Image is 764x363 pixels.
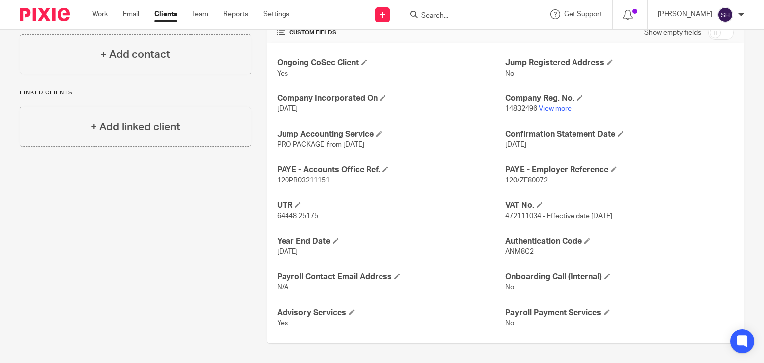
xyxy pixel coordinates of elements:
h4: Ongoing CoSec Client [277,58,505,68]
span: [DATE] [277,105,298,112]
h4: UTR [277,200,505,211]
span: 14832496 [505,105,537,112]
span: [DATE] [277,248,298,255]
span: PRO PACKAGE-from [DATE] [277,141,364,148]
h4: PAYE - Employer Reference [505,165,734,175]
span: [DATE] [505,141,526,148]
span: No [505,70,514,77]
label: Show empty fields [644,28,701,38]
a: Reports [223,9,248,19]
h4: Payroll Payment Services [505,308,734,318]
h4: CUSTOM FIELDS [277,29,505,37]
a: Clients [154,9,177,19]
span: Get Support [564,11,602,18]
span: 64448 25175 [277,213,318,220]
input: Search [420,12,510,21]
span: No [505,320,514,327]
a: Team [192,9,208,19]
a: Work [92,9,108,19]
h4: + Add contact [100,47,170,62]
h4: Advisory Services [277,308,505,318]
p: [PERSON_NAME] [658,9,712,19]
h4: Year End Date [277,236,505,247]
span: ANM8C2 [505,248,534,255]
a: View more [539,105,572,112]
h4: Onboarding Call (Internal) [505,272,734,282]
span: Yes [277,70,288,77]
h4: Jump Accounting Service [277,129,505,140]
h4: Authentication Code [505,236,734,247]
img: Pixie [20,8,70,21]
span: 120/ZE80072 [505,177,548,184]
p: Linked clients [20,89,251,97]
span: Yes [277,320,288,327]
span: 472111034 - Effective date [DATE] [505,213,612,220]
h4: Confirmation Statement Date [505,129,734,140]
h4: + Add linked client [91,119,180,135]
img: svg%3E [717,7,733,23]
a: Settings [263,9,289,19]
h4: Company Incorporated On [277,93,505,104]
a: Email [123,9,139,19]
h4: PAYE - Accounts Office Ref. [277,165,505,175]
h4: Company Reg. No. [505,93,734,104]
h4: VAT No. [505,200,734,211]
span: N/A [277,284,288,291]
span: 120PR03211151 [277,177,330,184]
span: No [505,284,514,291]
h4: Payroll Contact Email Address [277,272,505,282]
h4: Jump Registered Address [505,58,734,68]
